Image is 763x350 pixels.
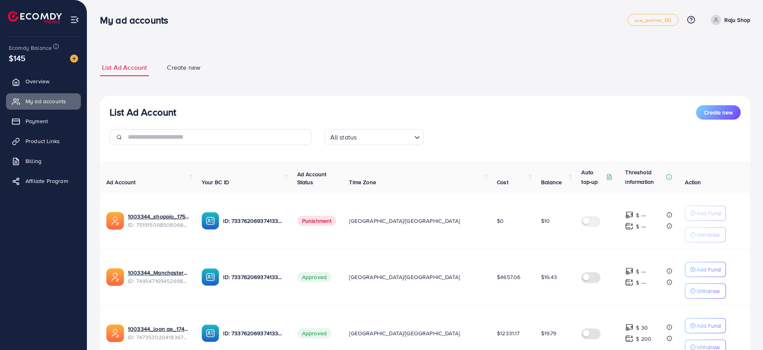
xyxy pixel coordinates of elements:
span: Create new [704,108,733,116]
span: [GEOGRAPHIC_DATA]/[GEOGRAPHIC_DATA] [349,273,460,281]
span: uce_partner_BD [634,18,671,23]
span: Ad Account [106,178,136,186]
a: Overview [6,73,81,89]
span: $4657.06 [497,273,520,281]
button: Add Fund [685,262,726,277]
p: Threshold information [625,167,664,187]
button: Withdraw [685,283,726,299]
span: [GEOGRAPHIC_DATA]/[GEOGRAPHIC_DATA] [349,329,460,337]
span: ID: 7473530204183674896 [128,333,189,341]
span: Product Links [25,137,60,145]
span: Cost [497,178,508,186]
span: Billing [25,157,41,165]
div: <span class='underline'>1003344_loon ae_1740066863007</span></br>7473530204183674896 [128,325,189,341]
span: $145 [9,52,26,64]
span: Time Zone [349,178,376,186]
span: Affiliate Program [25,177,68,185]
img: top-up amount [625,211,634,219]
img: logo [8,11,62,24]
img: ic-ads-acc.e4c84228.svg [106,212,124,230]
span: Approved [297,272,331,282]
span: ID: 7495471694526988304 [128,277,189,285]
button: Withdraw [685,227,726,242]
div: <span class='underline'>1003344_Manchaster_1745175503024</span></br>7495471694526988304 [128,269,189,285]
span: All status [329,132,359,143]
img: top-up amount [625,222,634,230]
p: $ 30 [636,323,648,332]
span: $0 [497,217,504,225]
img: top-up amount [625,334,634,343]
span: Payment [25,117,48,125]
a: 1003344_loon ae_1740066863007 [128,325,189,333]
h3: List Ad Account [110,106,176,118]
a: 1003344_shoppio_1750688962312 [128,212,189,220]
a: Billing [6,153,81,169]
p: ID: 7337620693741338625 [223,272,284,282]
button: Add Fund [685,206,726,221]
span: My ad accounts [25,97,66,105]
a: My ad accounts [6,93,81,109]
img: top-up amount [625,267,634,275]
p: $ --- [636,278,646,287]
span: Create new [167,63,200,72]
p: ID: 7337620693741338625 [223,216,284,226]
p: $ --- [636,210,646,220]
p: Withdraw [696,230,720,240]
span: $16.43 [541,273,557,281]
div: <span class='underline'>1003344_shoppio_1750688962312</span></br>7519150985080684551 [128,212,189,229]
a: Product Links [6,133,81,149]
p: Add Fund [696,321,721,330]
a: Payment [6,113,81,129]
img: ic-ba-acc.ded83a64.svg [202,324,219,342]
span: Punishment [297,216,337,226]
a: Raju Shop [708,15,750,25]
p: ID: 7337620693741338625 [223,328,284,338]
a: 1003344_Manchaster_1745175503024 [128,269,189,277]
img: ic-ads-acc.e4c84228.svg [106,324,124,342]
span: Action [685,178,701,186]
span: [GEOGRAPHIC_DATA]/[GEOGRAPHIC_DATA] [349,217,460,225]
span: Balance [541,178,562,186]
img: ic-ba-acc.ded83a64.svg [202,268,219,286]
p: $ --- [636,267,646,276]
img: image [70,55,78,63]
input: Search for option [359,130,411,143]
img: top-up amount [625,278,634,287]
span: $19.79 [541,329,557,337]
span: Ad Account Status [297,170,327,186]
img: ic-ads-acc.e4c84228.svg [106,268,124,286]
span: List Ad Account [102,63,147,72]
span: Ecomdy Balance [9,44,52,52]
span: Your BC ID [202,178,229,186]
div: Search for option [324,129,424,145]
p: Raju Shop [724,15,750,25]
h3: My ad accounts [100,14,175,26]
span: Overview [25,77,49,85]
p: Withdraw [696,286,720,296]
p: Add Fund [696,265,721,274]
span: $12331.17 [497,329,520,337]
img: menu [70,15,79,24]
p: Add Fund [696,208,721,218]
a: uce_partner_BD [628,14,678,26]
span: Approved [297,328,331,338]
p: $ 200 [636,334,651,344]
span: ID: 7519150985080684551 [128,221,189,229]
p: $ --- [636,222,646,231]
p: Auto top-up [581,167,604,187]
img: ic-ba-acc.ded83a64.svg [202,212,219,230]
button: Create new [696,105,741,120]
a: Affiliate Program [6,173,81,189]
button: Add Fund [685,318,726,333]
img: top-up amount [625,323,634,332]
span: $10 [541,217,550,225]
